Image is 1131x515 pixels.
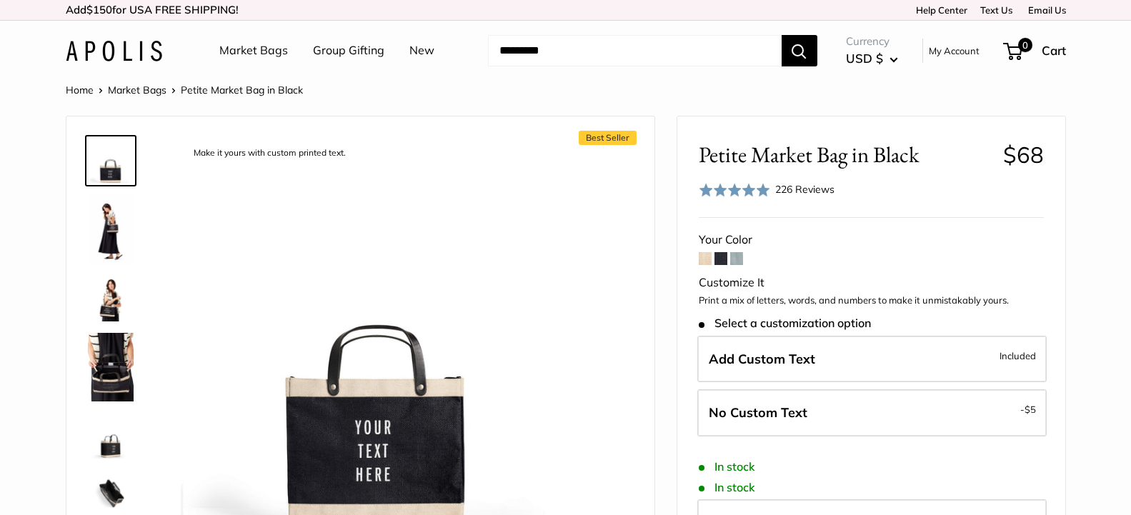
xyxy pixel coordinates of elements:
[1017,38,1032,52] span: 0
[88,333,134,401] img: Petite Market Bag in Black
[775,183,834,196] span: 226 Reviews
[88,138,134,184] img: description_Make it yours with custom printed text.
[313,40,384,61] a: Group Gifting
[699,316,871,330] span: Select a customization option
[181,84,303,96] span: Petite Market Bag in Black
[88,195,134,264] img: Petite Market Bag in Black
[699,460,755,474] span: In stock
[1042,43,1066,58] span: Cart
[911,4,967,16] a: Help Center
[108,84,166,96] a: Market Bags
[186,144,353,163] div: Make it yours with custom printed text.
[699,141,992,168] span: Petite Market Bag in Black
[85,135,136,186] a: description_Make it yours with custom printed text.
[86,3,112,16] span: $150
[1020,401,1036,418] span: -
[846,31,898,51] span: Currency
[697,389,1047,436] label: Leave Blank
[85,273,136,324] a: Petite Market Bag in Black
[929,42,980,59] a: My Account
[846,47,898,70] button: USD $
[846,51,883,66] span: USD $
[1000,347,1036,364] span: Included
[699,294,1044,308] p: Print a mix of letters, words, and numbers to make it unmistakably yours.
[488,35,782,66] input: Search...
[88,413,134,459] img: Petite Market Bag in Black
[66,84,94,96] a: Home
[1023,4,1066,16] a: Email Us
[697,336,1047,383] label: Add Custom Text
[66,41,162,61] img: Apolis
[88,276,134,321] img: Petite Market Bag in Black
[85,410,136,461] a: Petite Market Bag in Black
[1025,404,1036,415] span: $5
[709,351,815,367] span: Add Custom Text
[699,229,1044,251] div: Your Color
[579,131,637,145] span: Best Seller
[699,481,755,494] span: In stock
[66,81,303,99] nav: Breadcrumb
[1005,39,1066,62] a: 0 Cart
[219,40,288,61] a: Market Bags
[980,4,1012,16] a: Text Us
[85,330,136,404] a: Petite Market Bag in Black
[699,272,1044,294] div: Customize It
[85,192,136,266] a: Petite Market Bag in Black
[409,40,434,61] a: New
[709,404,807,421] span: No Custom Text
[1003,141,1044,169] span: $68
[782,35,817,66] button: Search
